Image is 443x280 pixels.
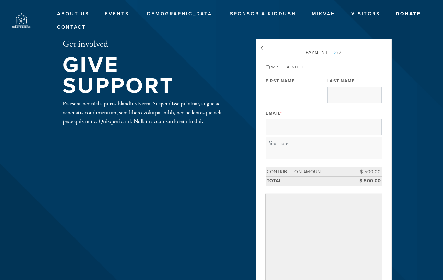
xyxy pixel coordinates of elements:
[52,8,94,20] a: About Us
[10,8,33,31] img: output-onlinepngtools.png
[353,167,382,177] td: $ 500.00
[52,21,91,33] a: Contact
[271,65,304,70] label: Write a note
[334,50,337,55] span: 2
[353,177,382,186] td: $ 500.00
[266,177,353,186] td: Total
[225,8,301,20] a: Sponsor A Kiddush
[266,167,353,177] td: Contribution Amount
[266,49,382,56] div: Payment
[100,8,134,20] a: Events
[63,39,234,50] h2: Get involved
[327,78,355,84] label: Last Name
[266,110,282,116] label: Email
[63,99,234,126] div: Praesent nec nisl a purus blandit viverra. Suspendisse pulvinar, augue ac venenatis condimentum, ...
[266,78,295,84] label: First Name
[330,50,341,55] span: /2
[346,8,385,20] a: Visitors
[140,8,219,20] a: [DEMOGRAPHIC_DATA]
[307,8,341,20] a: Mikvah
[391,8,426,20] a: Donate
[280,111,282,116] span: This field is required.
[63,55,234,97] h1: Give Support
